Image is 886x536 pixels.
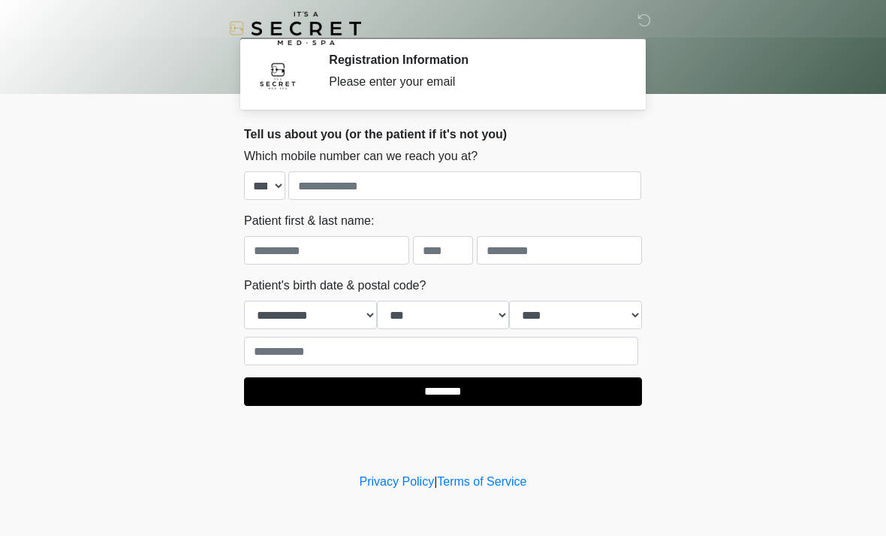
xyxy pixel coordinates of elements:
[244,127,642,141] h2: Tell us about you (or the patient if it's not you)
[244,147,478,165] label: Which mobile number can we reach you at?
[255,53,300,98] img: Agent Avatar
[244,212,374,230] label: Patient first & last name:
[329,53,619,67] h2: Registration Information
[229,11,361,45] img: It's A Secret Med Spa Logo
[329,73,619,91] div: Please enter your email
[244,277,426,295] label: Patient's birth date & postal code?
[360,475,435,488] a: Privacy Policy
[434,475,437,488] a: |
[437,475,526,488] a: Terms of Service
